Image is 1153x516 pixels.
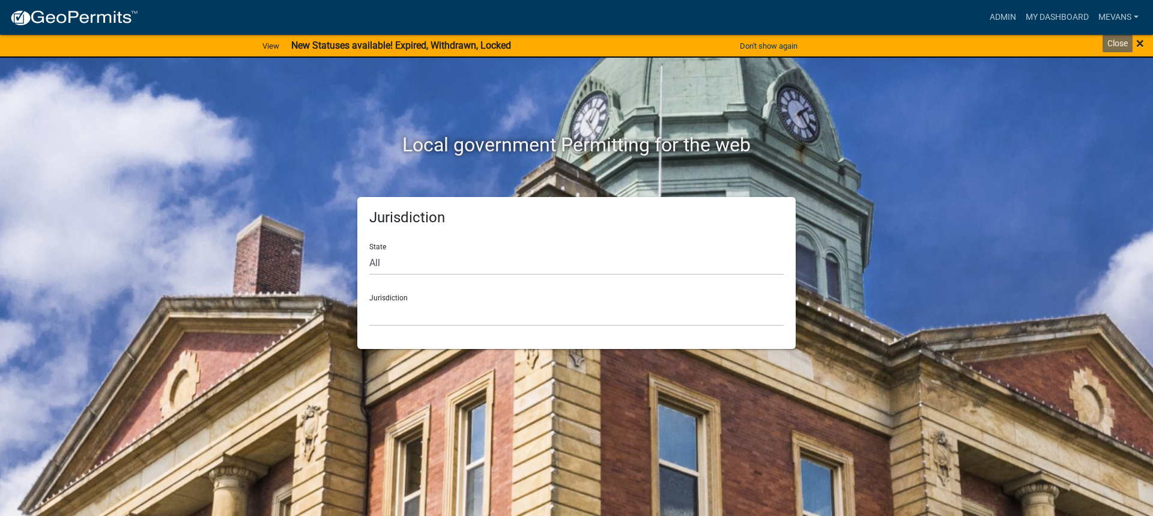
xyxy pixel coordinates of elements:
button: Don't show again [735,36,802,56]
div: Close [1103,35,1133,52]
a: Admin [985,6,1021,29]
strong: New Statuses available! Expired, Withdrawn, Locked [291,40,511,51]
a: My Dashboard [1021,6,1094,29]
h5: Jurisdiction [369,209,784,226]
span: × [1136,35,1144,52]
a: View [258,36,284,56]
a: Mevans [1094,6,1143,29]
h2: Local government Permitting for the web [243,133,910,156]
button: Close [1136,36,1144,50]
